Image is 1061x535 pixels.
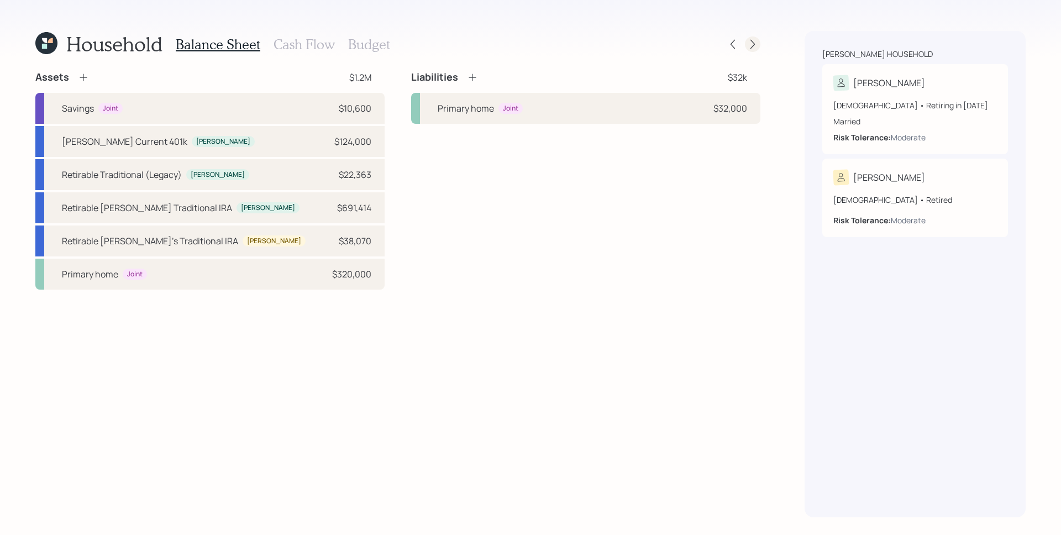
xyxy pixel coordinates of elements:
[833,215,891,225] b: Risk Tolerance:
[35,71,69,83] h4: Assets
[332,267,371,281] div: $320,000
[713,102,747,115] div: $32,000
[62,201,232,214] div: Retirable [PERSON_NAME] Traditional IRA
[349,71,371,84] div: $1.2M
[66,32,162,56] h1: Household
[103,104,118,113] div: Joint
[728,71,747,84] div: $32k
[62,102,94,115] div: Savings
[247,237,301,246] div: [PERSON_NAME]
[62,168,182,181] div: Retirable Traditional (Legacy)
[833,99,997,111] div: [DEMOGRAPHIC_DATA] • Retiring in [DATE]
[196,137,250,146] div: [PERSON_NAME]
[822,49,933,60] div: [PERSON_NAME] household
[337,201,371,214] div: $691,414
[833,194,997,206] div: [DEMOGRAPHIC_DATA] • Retired
[241,203,295,213] div: [PERSON_NAME]
[503,104,518,113] div: Joint
[891,132,926,143] div: Moderate
[274,36,335,53] h3: Cash Flow
[438,102,494,115] div: Primary home
[891,214,926,226] div: Moderate
[176,36,260,53] h3: Balance Sheet
[339,102,371,115] div: $10,600
[62,234,238,248] div: Retirable [PERSON_NAME]'s Traditional IRA
[411,71,458,83] h4: Liabilities
[348,36,390,53] h3: Budget
[62,267,118,281] div: Primary home
[339,234,371,248] div: $38,070
[62,135,187,148] div: [PERSON_NAME] Current 401k
[339,168,371,181] div: $22,363
[833,132,891,143] b: Risk Tolerance:
[127,270,143,279] div: Joint
[853,171,925,184] div: [PERSON_NAME]
[191,170,245,180] div: [PERSON_NAME]
[833,116,997,127] div: Married
[334,135,371,148] div: $124,000
[853,76,925,90] div: [PERSON_NAME]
